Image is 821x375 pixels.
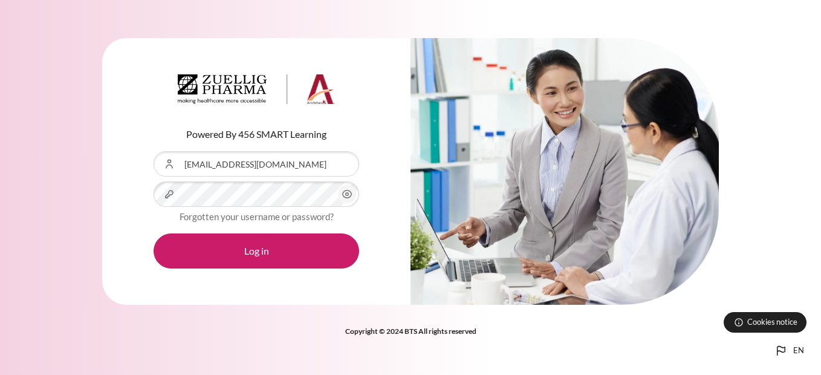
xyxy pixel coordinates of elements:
[178,74,335,105] img: Architeck
[345,327,476,336] strong: Copyright © 2024 BTS All rights reserved
[747,316,797,328] span: Cookies notice
[180,211,334,222] a: Forgotten your username or password?
[793,345,804,357] span: en
[154,151,359,177] input: Username or Email Address
[178,74,335,109] a: Architeck
[154,127,359,142] p: Powered By 456 SMART Learning
[154,233,359,269] button: Log in
[769,339,809,363] button: Languages
[724,312,806,333] button: Cookies notice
